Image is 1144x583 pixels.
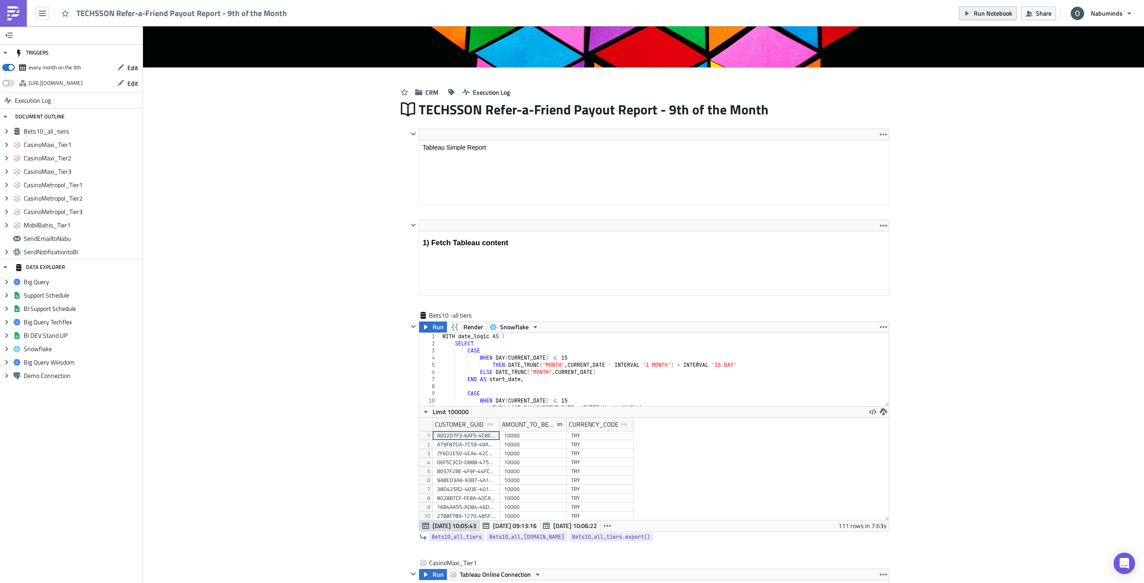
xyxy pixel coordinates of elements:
span: BI DEV Stand UP [24,331,140,340]
button: Hide content [408,220,419,231]
strong: Referred GUID [22,41,61,47]
div: 10000 [504,431,562,440]
button: Hide content [408,569,419,579]
a: Bets10_all_[DOMAIN_NAME] [487,533,567,541]
button: Run [419,322,447,332]
body: Rich Text Area. Press ALT-0 for help. [4,4,447,164]
div: TRY [571,431,629,440]
button: Edit [113,76,143,90]
strong: Duplicate [22,62,46,69]
span: TECHSSON Refer-a-Friend Payout Report - 9th of the Month [76,8,288,18]
div: 1 [419,333,441,340]
span: parameter: [46,62,75,69]
div: 5 [419,361,441,369]
div: 7 [419,376,441,383]
div: 10000 [504,467,562,476]
span: Nabuminds [1091,8,1123,18]
div: 10000 [504,458,562,467]
span: MobilBahis_Tier1 [24,221,140,229]
div: TRIGGERS [15,45,49,61]
div: 11 [419,404,441,411]
span: Edit [127,79,138,88]
img: PushMetrics [6,6,21,21]
button: CRM [411,85,443,99]
button: Run Notebook [959,6,1017,20]
strong: Bonus TIER [22,48,54,55]
div: 7F6D2E50-4EA4-42C1-A1B2-D8960563C57B [437,449,495,458]
div: TRY [571,494,629,503]
button: [DATE] 10:05:43 [419,520,480,531]
div: 10000 [504,476,562,485]
span: Tableau Online Connection [460,569,531,580]
span: for all TECHSSON brands. Each brand and Bonus tier is separated into files, total file count is 8. [169,14,395,21]
div: 2788F789-1270-485F-91EC-76969EDB3327 [437,512,495,520]
div: A002D7F3-6AF5-4C8E-9276-57ADFA0D7B56 [437,431,495,440]
div: 10000 [504,503,562,512]
div: 38D425B2-403E-401E-9B8A-79E1639586B1 [437,485,495,494]
a: Bets10_all_tiers.export() [569,533,653,541]
span: Big Query Wiiisdom [24,358,140,366]
span: Demo Connection [24,372,140,380]
span: Bets10_all_tiers [432,533,482,541]
button: Snowflake [487,322,542,332]
div: 10 [419,397,441,404]
button: Nabuminds [1065,4,1137,23]
strong: Referring GUID [22,34,63,40]
iframe: Rich Text Area [419,140,889,204]
a: Bets10_all_tiers [429,533,484,541]
button: [DATE] 10:06:22 [540,520,601,531]
button: Tableau Online Connection [446,569,544,580]
div: 9A8ED3A6-93B7-4A1B-B84E-B3C6C8C41EE6 [437,476,495,485]
strong: Bonus TRY [22,55,51,62]
span: [DATE] 10:05:43 [433,521,476,530]
span: · [36,69,42,76]
div: 4 [419,354,441,361]
span: CasinoMetropol_Tier2 [24,194,140,202]
span: BI Support Schedule [24,305,140,313]
div: 06F5C3CD-D888-4753-9DE2-B1844316C580 [437,458,495,467]
span: Report details: [4,24,38,30]
span: Snowflake [500,322,529,332]
span: - [14,62,22,69]
span: - - Bonus level/tier that is going to be paid out. 3 levels in total. [14,48,198,55]
div: TRY [571,467,629,476]
span: TECHSSON Refer-a-Friend Payout Report - 9th of the Month [419,101,770,118]
button: Hide content [408,129,419,139]
button: Edit [113,61,143,75]
div: DOCUMENT OUTLINE [15,109,65,125]
div: AMOUNT_TO_BE_PAID [502,418,557,431]
div: CURRENCY_CODE [569,418,618,431]
div: 9 [419,390,441,397]
span: SendNotificationtoBI [24,248,140,256]
span: - - Player who have been referred [14,41,136,47]
button: Share [1021,6,1056,20]
span: Big Query Techflex [24,318,140,326]
span: Limit 100000 [433,407,469,416]
body: Rich Text Area. Press ALT-0 for help. [4,7,466,16]
button: Execution Log [458,85,514,99]
div: B057F2BE-4F9F-44FC-BE19-B74379118DCF [437,467,495,476]
span: Big Query [24,278,140,286]
div: DATA EXPLORER [15,259,65,275]
span: CasinoMetropol_Tier3 [24,208,140,216]
div: 6 [419,369,441,376]
span: Snowflake [24,345,140,353]
span: Please find attached latest bonus receivers for Refer a Friend campaign [4,14,394,21]
span: CasinoMetropol_Tier1 [24,181,140,189]
span: CasinoMaxi_Tier2 [24,154,140,162]
span: Run Notebook [974,8,1012,18]
div: A79F87DA-7C59-49AB-BE4B-28C7EC1A559D [437,440,495,449]
span: Run [433,569,444,580]
button: Hide content [408,321,419,332]
div: TRY [571,503,629,512]
span: - - Bonus amount that is going to be paid out to referred and referring player. For each brands d... [14,55,310,62]
span: CasinoMaxi_Tier1 [24,141,140,149]
span: [DATE] 09:13:16 [493,521,537,530]
span: Bets10_all_tiers [24,127,140,135]
div: 10000 [504,440,562,449]
iframe: Rich Text Area [419,231,889,295]
div: TRY [571,476,629,485]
